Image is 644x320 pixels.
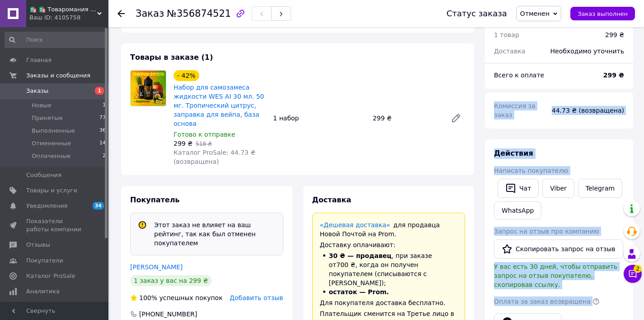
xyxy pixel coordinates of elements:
span: 14 [99,139,106,148]
span: Готово к отправке [174,131,235,138]
div: - 42% [174,70,199,81]
span: Заказы и сообщения [26,72,90,80]
span: 299 ₴ [174,140,193,147]
span: Заказ [136,8,164,19]
a: Редактировать [447,109,465,127]
span: Товары в заказе (1) [130,53,213,62]
div: Необходимо уточнить [545,41,630,61]
input: Поиск [5,32,107,48]
span: Добавить отзыв [230,294,283,301]
b: 299 ₴ [603,72,624,79]
button: Чат [498,179,539,198]
button: Заказ выполнен [570,7,635,20]
span: Доставка [312,196,352,204]
span: 34 [93,202,104,210]
span: остаток — Prom. [329,288,389,296]
a: Набор для самозамеса жидкости WES AI 30 мл. 50 мг. Тропический цитрус, заправка для вейпа, база о... [174,84,264,127]
span: Запрос на отзыв про компанию [494,228,599,235]
span: Аналитика [26,287,60,296]
button: Чат с покупателем2 [624,265,642,283]
span: Заказы [26,87,48,95]
span: Каталог ProSale [26,272,75,280]
div: Этот заказ не влияет на ваш рейтинг, так как был отменен покупателем [150,220,279,248]
li: , при заказе от 700 ₴ , когда он получен покупателем (списываются с [PERSON_NAME]); [320,251,458,287]
span: 1 [95,87,104,95]
div: 299 ₴ [369,112,443,124]
div: 1 заказ у вас на 299 ₴ [130,275,212,286]
span: 🛍️ 🛍️ Товаромания 🛍️ 🛍️ [29,5,97,14]
div: Вернуться назад [118,9,125,18]
a: Telegram [578,179,622,198]
a: WhatsApp [494,201,541,220]
span: Новые [32,101,52,110]
span: Показатели работы компании [26,217,84,234]
div: Для покупателя доставка бесплатно. [320,298,458,307]
span: 30 ₴ — продавец [329,252,392,259]
span: 1 [103,101,106,110]
span: 518 ₴ [196,141,212,147]
span: №356874521 [167,8,231,19]
a: [PERSON_NAME] [130,263,183,271]
span: Оплаченные [32,152,71,160]
span: Заказ выполнен [578,10,628,17]
div: Доставку оплачивают: [320,240,458,249]
div: 1 набор [269,112,369,124]
span: Комиссия за заказ [494,102,536,119]
span: Оплата за заказ возвращена [494,298,591,305]
div: успешных покупок [130,293,223,302]
span: Доставка [494,48,525,55]
span: 36 [99,127,106,135]
span: Отмененные [32,139,71,148]
div: 299 ₴ [605,30,624,39]
span: Главная [26,56,52,64]
span: 100% [139,294,157,301]
div: для продавца Новой Почтой на Prom. [320,220,458,239]
span: Сообщения [26,171,61,179]
span: Каталог ProSale: 44.73 ₴ (возвращена) [174,149,255,165]
button: Скопировать запрос на отзыв [494,239,623,258]
span: Всего к оплате [494,72,544,79]
span: Выполненные [32,127,75,135]
span: Написать покупателю [494,167,568,174]
a: Viber [542,179,574,198]
span: 2 [634,264,642,272]
span: Действия [494,149,533,158]
span: 1 товар [494,31,519,38]
span: 77 [99,114,106,122]
img: Набор для самозамеса жидкости WES AI 30 мл. 50 мг. Тропический цитрус, заправка для вейпа, база о... [131,71,166,106]
span: Товары и услуги [26,186,77,195]
div: Статус заказа [447,9,507,18]
span: Уведомления [26,202,67,210]
div: Ваш ID: 4105758 [29,14,108,22]
span: Покупатель [130,196,179,204]
span: Покупатели [26,257,63,265]
span: 44.73 ₴ (возвращена) [552,107,624,114]
span: У вас есть 30 дней, чтобы отправить запрос на отзыв покупателю, скопировав ссылку. [494,263,617,288]
span: Принятые [32,114,63,122]
a: «Дешевая доставка» [320,221,390,229]
span: 2 [103,152,106,160]
div: [PHONE_NUMBER] [138,310,198,319]
span: Отзывы [26,241,50,249]
span: Отменен [520,10,550,17]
